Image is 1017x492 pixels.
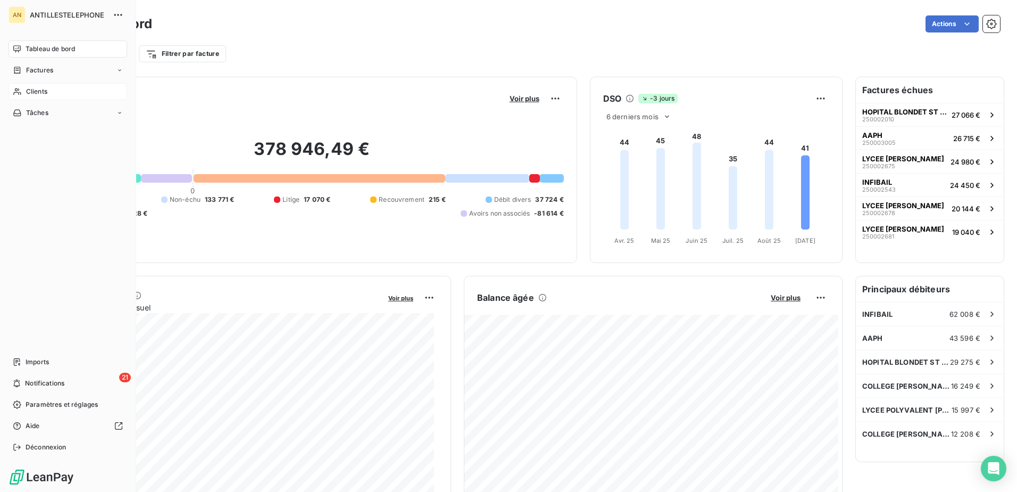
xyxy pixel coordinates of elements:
[856,276,1004,302] h6: Principaux débiteurs
[506,94,543,103] button: Voir plus
[862,382,951,390] span: COLLEGE [PERSON_NAME] [PERSON_NAME]
[26,87,47,96] span: Clients
[856,173,1004,196] button: INFIBAIL25000254324 450 €
[494,195,531,204] span: Débit divers
[30,11,106,19] span: ANTILLESTELEPHONE
[282,195,299,204] span: Litige
[952,406,980,414] span: 15 997 €
[862,406,952,414] span: LYCEE POLYVALENT [PERSON_NAME]
[862,131,882,140] span: AAPH
[856,150,1004,173] button: LYCEE [PERSON_NAME]25000267524 980 €
[139,45,226,62] button: Filtrer par facture
[469,209,530,218] span: Avoirs non associés
[304,195,330,204] span: 17 070 €
[26,108,48,118] span: Tâches
[205,195,234,204] span: 133 771 €
[952,111,980,119] span: 27 066 €
[9,6,26,23] div: AN
[26,421,40,431] span: Aide
[952,204,980,213] span: 20 144 €
[951,158,980,166] span: 24 980 €
[862,140,896,146] span: 250003005
[949,334,980,342] span: 43 596 €
[26,400,98,409] span: Paramètres et réglages
[651,237,670,244] tspan: Mai 25
[856,77,1004,103] h6: Factures échues
[862,163,895,169] span: 250002675
[26,357,49,367] span: Imports
[477,291,534,304] h6: Balance âgée
[862,186,896,193] span: 250002543
[862,233,894,240] span: 250002681
[190,186,195,195] span: 0
[951,382,980,390] span: 16 249 €
[862,116,894,122] span: 250002010
[26,442,66,452] span: Déconnexion
[534,209,563,218] span: -81 614 €
[862,210,895,216] span: 250002678
[862,430,951,438] span: COLLEGE [PERSON_NAME]
[170,195,201,204] span: Non-échu
[862,201,944,210] span: LYCEE [PERSON_NAME]
[862,154,944,163] span: LYCEE [PERSON_NAME]
[26,44,75,54] span: Tableau de bord
[614,237,634,244] tspan: Avr. 25
[951,430,980,438] span: 12 208 €
[9,417,127,434] a: Aide
[25,379,64,388] span: Notifications
[603,92,621,105] h6: DSO
[862,310,893,318] span: INFIBAIL
[26,65,53,75] span: Factures
[60,138,564,170] h2: 378 946,49 €
[856,220,1004,243] button: LYCEE [PERSON_NAME]25000268119 040 €
[862,225,944,233] span: LYCEE [PERSON_NAME]
[60,302,381,313] span: Chiffre d'affaires mensuel
[862,178,892,186] span: INFIBAIL
[949,310,980,318] span: 62 008 €
[388,294,413,302] span: Voir plus
[953,134,980,143] span: 26 715 €
[535,195,563,204] span: 37 724 €
[638,94,678,103] span: -3 jours
[981,456,1006,481] div: Open Intercom Messenger
[926,15,979,32] button: Actions
[950,181,980,190] span: 24 450 €
[862,108,947,116] span: HOPITAL BLONDET ST JOSEPH
[856,126,1004,150] button: AAPH25000300526 715 €
[862,358,950,366] span: HOPITAL BLONDET ST JOSEPH
[686,237,707,244] tspan: Juin 25
[856,196,1004,220] button: LYCEE [PERSON_NAME]25000267820 144 €
[606,112,658,121] span: 6 derniers mois
[795,237,815,244] tspan: [DATE]
[757,237,781,244] tspan: Août 25
[722,237,744,244] tspan: Juil. 25
[950,358,980,366] span: 29 275 €
[510,94,539,103] span: Voir plus
[429,195,446,204] span: 215 €
[856,103,1004,126] button: HOPITAL BLONDET ST JOSEPH25000201027 066 €
[379,195,424,204] span: Recouvrement
[385,293,416,302] button: Voir plus
[952,228,980,236] span: 19 040 €
[119,373,131,382] span: 21
[862,334,883,342] span: AAPH
[9,469,74,486] img: Logo LeanPay
[771,293,801,302] span: Voir plus
[768,293,804,302] button: Voir plus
